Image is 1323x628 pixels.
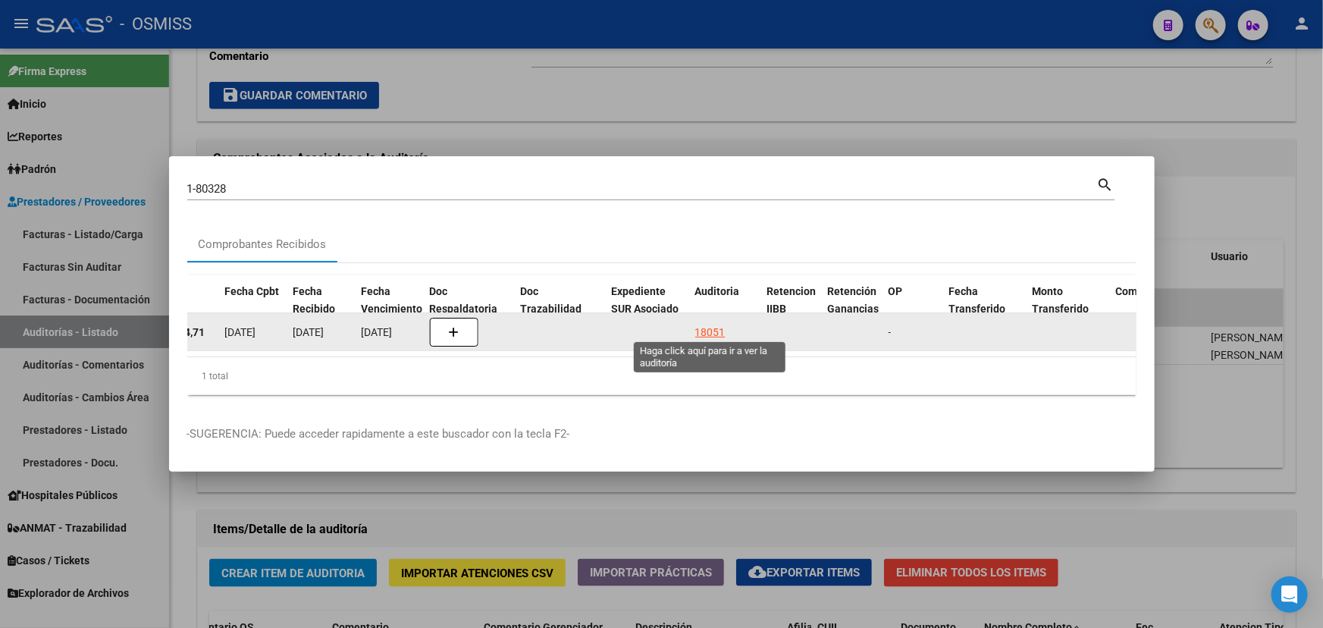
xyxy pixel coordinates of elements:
[225,326,256,338] span: [DATE]
[361,285,422,315] span: Fecha Vencimiento
[1115,285,1181,297] span: Comprobante
[611,285,679,315] span: Expediente SUR Asociado
[695,324,726,341] div: 18051
[694,285,739,297] span: Auditoria
[827,285,879,315] span: Retención Ganancias
[1109,275,1246,342] datatable-header-cell: Comprobante
[520,285,582,315] span: Doc Trazabilidad
[888,285,902,297] span: OP
[199,236,327,253] div: Comprobantes Recibidos
[942,275,1026,342] datatable-header-cell: Fecha Transferido
[821,275,882,342] datatable-header-cell: Retención Ganancias
[882,275,942,342] datatable-header-cell: OP
[948,285,1005,315] span: Fecha Transferido
[224,285,279,297] span: Fecha Cpbt
[362,326,393,338] span: [DATE]
[1026,275,1109,342] datatable-header-cell: Monto Transferido
[1032,285,1089,315] span: Monto Transferido
[1271,576,1308,613] div: Open Intercom Messenger
[218,275,287,342] datatable-header-cell: Fecha Cpbt
[423,275,514,342] datatable-header-cell: Doc Respaldatoria
[605,275,688,342] datatable-header-cell: Expediente SUR Asociado
[293,326,324,338] span: [DATE]
[889,326,892,338] span: -
[187,425,1136,443] p: -SUGERENCIA: Puede acceder rapidamente a este buscador con la tecla F2-
[767,285,816,315] span: Retencion IIBB
[187,357,1136,395] div: 1 total
[355,275,423,342] datatable-header-cell: Fecha Vencimiento
[429,285,497,315] span: Doc Respaldatoria
[293,285,335,315] span: Fecha Recibido
[287,275,355,342] datatable-header-cell: Fecha Recibido
[1097,174,1115,193] mat-icon: search
[514,275,605,342] datatable-header-cell: Doc Trazabilidad
[760,275,821,342] datatable-header-cell: Retencion IIBB
[688,275,760,342] datatable-header-cell: Auditoria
